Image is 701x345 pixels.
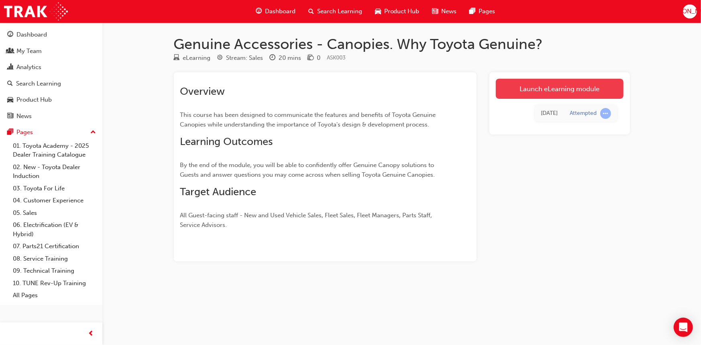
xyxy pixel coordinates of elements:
div: 20 mins [279,53,302,63]
a: search-iconSearch Learning [302,3,369,20]
div: Thu Sep 25 2025 14:57:40 GMT+1000 (Australian Eastern Standard Time) [541,109,558,118]
img: Trak [4,2,68,20]
span: All Guest-facing staff - New and Used Vehicle Sales, Fleet Sales, Fleet Managers, Parts Staff, Se... [180,212,434,229]
span: pages-icon [7,129,13,136]
button: [PERSON_NAME] [683,4,697,18]
button: Pages [3,125,99,140]
a: All Pages [10,289,99,302]
a: 07. Parts21 Certification [10,240,99,253]
div: 0 [317,53,321,63]
a: car-iconProduct Hub [369,3,426,20]
a: 10. TUNE Rev-Up Training [10,277,99,290]
div: Duration [270,53,302,63]
a: 04. Customer Experience [10,194,99,207]
a: 02. New - Toyota Dealer Induction [10,161,99,182]
span: news-icon [7,113,13,120]
span: news-icon [432,6,438,16]
a: Analytics [3,60,99,75]
div: Pages [16,128,33,137]
div: Type [174,53,211,63]
span: car-icon [375,6,381,16]
span: search-icon [7,80,13,88]
span: Search Learning [317,7,362,16]
span: pages-icon [470,6,476,16]
div: Open Intercom Messenger [674,318,693,337]
span: chart-icon [7,64,13,71]
a: guage-iconDashboard [249,3,302,20]
a: Dashboard [3,27,99,42]
div: Product Hub [16,95,52,104]
span: money-icon [308,55,314,62]
div: News [16,112,32,121]
span: up-icon [90,127,96,138]
span: Pages [479,7,495,16]
a: News [3,109,99,124]
a: 06. Electrification (EV & Hybrid) [10,219,99,240]
div: Price [308,53,321,63]
div: Dashboard [16,30,47,39]
a: My Team [3,44,99,59]
div: My Team [16,47,42,56]
a: Search Learning [3,76,99,91]
a: news-iconNews [426,3,463,20]
span: guage-icon [256,6,262,16]
button: DashboardMy TeamAnalyticsSearch LearningProduct HubNews [3,26,99,125]
div: Analytics [16,63,41,72]
span: This course has been designed to communicate the features and benefits of Toyota Genuine Canopies... [180,111,438,128]
span: Dashboard [265,7,295,16]
div: Attempted [570,110,597,117]
a: 08. Service Training [10,253,99,265]
div: Stream: Sales [226,53,263,63]
a: Product Hub [3,92,99,107]
span: target-icon [217,55,223,62]
a: 01. Toyota Academy - 2025 Dealer Training Catalogue [10,140,99,161]
div: Stream [217,53,263,63]
a: Launch eLearning module [496,79,624,99]
span: Target Audience [180,186,257,198]
a: 05. Sales [10,207,99,219]
div: Search Learning [16,79,61,88]
span: people-icon [7,48,13,55]
span: Learning resource code [327,54,346,61]
span: By the end of the module, you will be able to confidently offer Genuine Canopy solutions to Guest... [180,161,436,178]
span: learningRecordVerb_ATTEMPT-icon [600,108,611,119]
div: eLearning [183,53,211,63]
span: learningResourceType_ELEARNING-icon [174,55,180,62]
a: 09. Technical Training [10,265,99,277]
span: car-icon [7,96,13,104]
a: 03. Toyota For Life [10,182,99,195]
span: News [442,7,457,16]
span: Product Hub [384,7,420,16]
span: prev-icon [88,329,94,339]
span: Overview [180,85,225,98]
span: clock-icon [270,55,276,62]
h1: Genuine Accessories - Canopies. Why Toyota Genuine? [174,35,630,53]
a: pages-iconPages [463,3,502,20]
span: search-icon [308,6,314,16]
span: guage-icon [7,31,13,39]
span: Learning Outcomes [180,135,273,148]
